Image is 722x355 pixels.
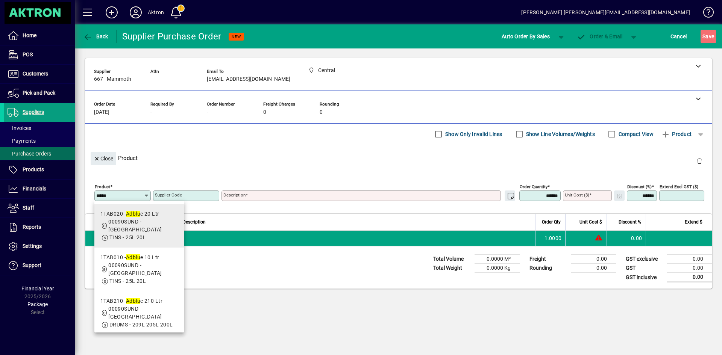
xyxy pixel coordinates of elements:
td: 0.00 [607,231,646,246]
span: Close [94,153,113,165]
span: TINS - 25L 20L [109,234,146,240]
span: Auto Order By Sales [502,30,550,42]
a: Invoices [4,122,75,134]
span: DRUMS - 209L 205L 200L [109,322,173,328]
button: Add [100,6,124,19]
span: Support [23,262,41,268]
span: - [150,76,152,82]
mat-option: 1TAB010 - Adblue 10 Ltr [94,248,184,291]
span: Pick and Pack [23,90,55,96]
button: Profile [124,6,148,19]
span: Reports [23,224,41,230]
span: Order Qty [542,218,561,226]
span: Discount % [619,218,641,226]
a: Home [4,26,75,45]
span: [EMAIL_ADDRESS][DOMAIN_NAME] [207,76,290,82]
span: Back [83,33,108,39]
mat-option: 1TAB020 - Adblue 20 Ltr [94,204,184,248]
em: Adblu [126,254,140,260]
td: Rounding [526,264,571,273]
td: 0.00 [667,264,712,273]
div: Product [85,144,712,172]
span: - [207,109,208,115]
label: Compact View [617,130,654,138]
a: Support [4,256,75,275]
mat-label: Description [223,192,246,198]
span: Cancel [670,30,687,42]
mat-label: Product [95,184,110,189]
app-page-header-button: Close [89,155,118,162]
div: [PERSON_NAME] [PERSON_NAME][EMAIL_ADDRESS][DOMAIN_NAME] [521,6,690,18]
span: 667 - Mammoth [94,76,131,82]
span: TINS - 25L 20L [109,278,146,284]
span: Invoices [8,125,31,131]
label: Show Line Volumes/Weights [525,130,595,138]
a: Pick and Pack [4,84,75,103]
span: Home [23,32,36,38]
td: GST inclusive [622,273,667,282]
td: 0.00 [571,255,616,264]
td: 1.0000 [535,231,565,246]
span: ave [702,30,714,42]
span: Financials [23,186,46,192]
app-page-header-button: Delete [690,157,708,164]
span: Suppliers [23,109,44,115]
a: POS [4,45,75,64]
a: Payments [4,134,75,147]
span: [DATE] [94,109,109,115]
button: Back [81,30,110,43]
td: GST [622,264,667,273]
a: Settings [4,237,75,256]
span: S [702,33,705,39]
td: 0.00 [667,255,712,264]
div: 1TAB010 - e 10 Ltr [100,254,178,261]
td: Total Volume [429,255,475,264]
button: Cancel [669,30,689,43]
span: Payments [8,138,36,144]
td: Freight [526,255,571,264]
div: Aktron [148,6,164,18]
span: Unit Cost $ [579,218,602,226]
span: Purchase Orders [8,151,51,157]
mat-option: 1TAB210 - Adblue 210 Ltr [94,291,184,335]
em: Adblu [126,211,140,217]
span: Financial Year [21,286,54,292]
mat-label: Extend excl GST ($) [660,184,698,189]
a: Customers [4,65,75,83]
span: NEW [232,34,241,39]
a: Reports [4,218,75,237]
span: - [150,109,152,115]
span: 0 [263,109,266,115]
a: Staff [4,199,75,218]
a: Products [4,160,75,179]
mat-label: Order Quantity [520,184,548,189]
label: Show Only Invalid Lines [444,130,502,138]
span: 00090SUND - [GEOGRAPHIC_DATA] [108,306,162,320]
button: Close [91,152,116,165]
td: 0.00 [571,264,616,273]
td: Total Weight [429,264,475,273]
span: POS [23,51,33,57]
div: Supplier Purchase Order [122,30,221,42]
mat-label: Supplier Code [155,192,182,198]
a: Financials [4,180,75,198]
em: Adblu [126,298,140,304]
app-page-header-button: Back [75,30,117,43]
span: Customers [23,71,48,77]
span: Order & Email [577,33,623,39]
span: Staff [23,205,34,211]
button: Order & Email [573,30,626,43]
td: 0.0000 M³ [475,255,520,264]
span: 00090SUND - [GEOGRAPHIC_DATA] [108,262,162,276]
span: Products [23,166,44,172]
mat-label: Unit Cost ($) [565,192,589,198]
mat-label: Discount (%) [627,184,652,189]
span: Extend $ [685,218,702,226]
button: Delete [690,152,708,170]
span: Package [27,301,48,307]
td: 0.00 [667,273,712,282]
span: 00090SUND - [GEOGRAPHIC_DATA] [108,219,162,233]
span: Settings [23,243,42,249]
div: 1TAB020 - e 20 Ltr [100,210,178,218]
div: 1TAB210 - e 210 Ltr [100,297,178,305]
